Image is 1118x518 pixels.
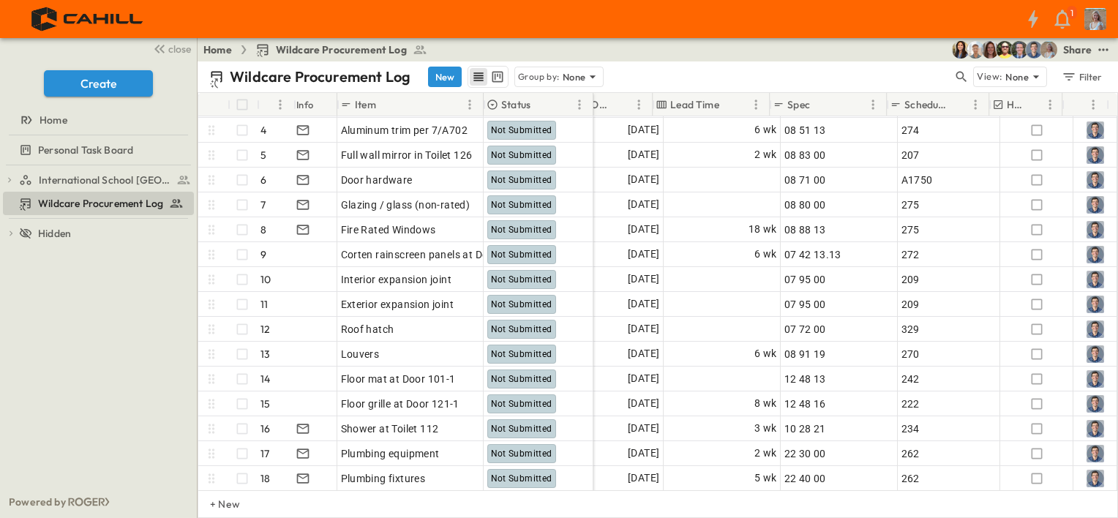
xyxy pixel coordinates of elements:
[491,200,552,210] span: Not Submitted
[1056,67,1106,87] button: Filter
[3,192,194,215] div: Wildcare Procurement Logtest
[260,222,266,237] p: 8
[749,221,777,238] span: 18 wk
[1041,96,1059,113] button: Menu
[784,322,826,337] span: 07 72 00
[341,247,528,262] span: Corten rainscreen panels at Donor Wall
[203,42,232,57] a: Home
[260,372,270,386] p: 14
[260,297,268,312] p: 11
[670,97,719,112] p: Lead Time
[1087,320,1104,338] img: Profile Picture
[276,42,407,57] span: Wildcare Procurement Log
[901,446,920,461] span: 262
[18,4,159,34] img: 4f72bfc4efa7236828875bac24094a5ddb05241e32d018417354e964050affa1.png
[754,445,777,462] span: 2 wk
[428,67,462,87] button: New
[981,41,999,59] img: Kirsten Gregory (kgregory@cahill-sf.com)
[461,96,479,113] button: Menu
[1025,41,1043,59] img: Will Nethercutt (wnethercutt@cahill-sf.com)
[1087,395,1104,413] img: Profile Picture
[784,247,841,262] span: 07 42 13.13
[1068,97,1084,113] button: Sort
[491,299,552,309] span: Not Submitted
[1087,370,1104,388] img: Profile Picture
[40,113,67,127] span: Home
[784,173,826,187] span: 08 71 00
[1087,470,1104,487] img: Profile Picture
[260,471,270,486] p: 18
[787,97,810,112] p: Spec
[614,97,630,113] button: Sort
[1061,69,1103,85] div: Filter
[754,395,777,412] span: 8 wk
[1084,8,1106,30] img: Profile Picture
[260,272,271,287] p: 10
[628,345,659,362] span: [DATE]
[628,171,659,188] span: [DATE]
[491,448,552,459] span: Not Submitted
[260,322,270,337] p: 12
[1087,271,1104,288] img: Profile Picture
[901,397,920,411] span: 222
[901,123,920,138] span: 274
[1040,41,1057,59] img: Gondica Strykers (gstrykers@cahill-sf.com)
[628,246,659,263] span: [DATE]
[784,397,826,411] span: 12 48 16
[901,297,920,312] span: 209
[296,84,314,125] div: Info
[628,221,659,238] span: [DATE]
[491,125,552,135] span: Not Submitted
[950,97,967,113] button: Sort
[491,424,552,434] span: Not Submitted
[491,399,552,409] span: Not Submitted
[355,97,376,112] p: Item
[255,42,427,57] a: Wildcare Procurement Log
[260,421,270,436] p: 16
[341,272,452,287] span: Interior expansion joint
[563,70,586,84] p: None
[1087,345,1104,363] img: Profile Picture
[1084,96,1102,113] button: Menu
[784,372,826,386] span: 12 48 13
[341,446,440,461] span: Plumbing equipment
[3,110,191,130] a: Home
[260,397,270,411] p: 15
[38,143,133,157] span: Personal Task Board
[901,148,920,162] span: 207
[628,121,659,138] span: [DATE]
[901,272,920,287] span: 209
[341,173,413,187] span: Door hardware
[901,173,933,187] span: A1750
[210,497,219,511] p: + New
[1087,445,1104,462] img: Profile Picture
[501,97,530,112] p: Status
[784,272,826,287] span: 07 95 00
[901,222,920,237] span: 275
[341,148,473,162] span: Full wall mirror in Toilet 126
[341,421,439,436] span: Shower at Toilet 112
[341,222,436,237] span: Fire Rated Windows
[901,198,920,212] span: 275
[784,446,826,461] span: 22 30 00
[1087,296,1104,313] img: Profile Picture
[491,150,552,160] span: Not Submitted
[754,246,777,263] span: 6 wk
[630,96,648,113] button: Menu
[1087,121,1104,139] img: Profile Picture
[784,471,826,486] span: 22 40 00
[39,173,173,187] span: International School San Francisco
[260,173,266,187] p: 6
[488,68,506,86] button: kanban view
[784,297,826,312] span: 07 95 00
[628,420,659,437] span: [DATE]
[813,97,829,113] button: Sort
[901,471,920,486] span: 262
[864,96,882,113] button: Menu
[1095,41,1112,59] button: test
[491,349,552,359] span: Not Submitted
[491,324,552,334] span: Not Submitted
[996,41,1013,59] img: Kevin Lewis (klewis@cahill-sf.com)
[901,421,920,436] span: 234
[901,247,920,262] span: 272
